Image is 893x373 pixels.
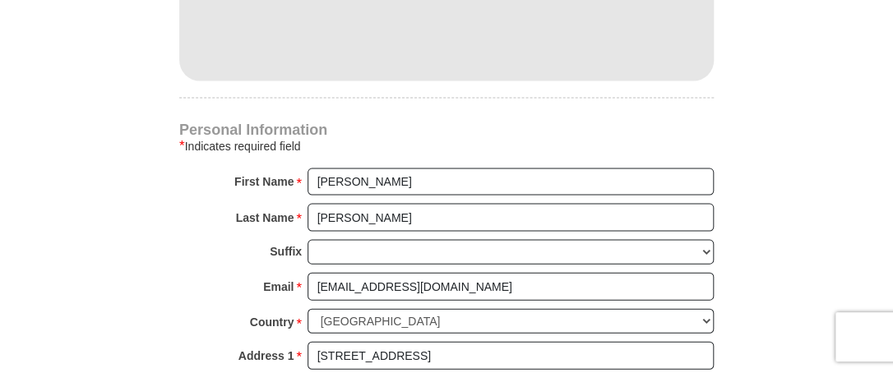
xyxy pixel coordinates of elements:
[179,123,714,136] h4: Personal Information
[250,311,294,334] strong: Country
[179,136,714,156] div: Indicates required field
[236,206,294,229] strong: Last Name
[238,344,294,367] strong: Address 1
[263,275,294,298] strong: Email
[234,170,294,193] strong: First Name
[270,240,302,263] strong: Suffix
